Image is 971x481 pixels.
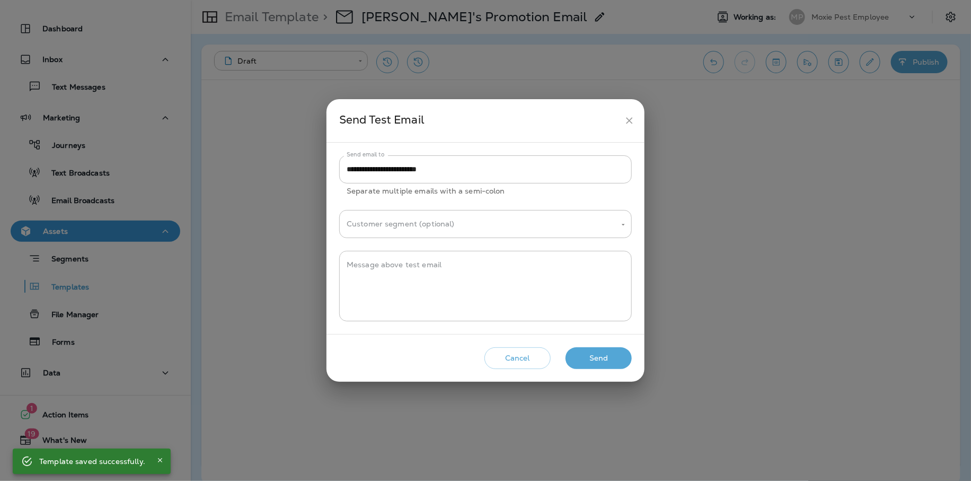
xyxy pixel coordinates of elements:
[620,111,639,130] button: close
[347,151,384,159] label: Send email to
[154,454,166,467] button: Close
[39,452,145,471] div: Template saved successfully.
[339,111,620,130] div: Send Test Email
[619,220,628,230] button: Open
[347,185,624,197] p: Separate multiple emails with a semi-colon
[566,347,632,369] button: Send
[484,347,551,369] button: Cancel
